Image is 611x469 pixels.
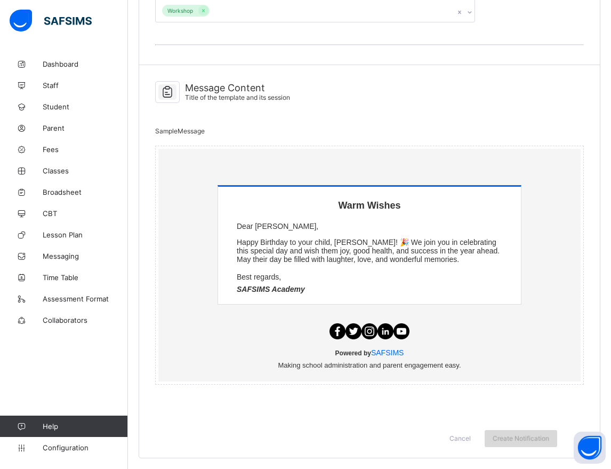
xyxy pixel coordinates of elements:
span: Lesson Plan [43,230,128,239]
a: SAFSIMS [371,348,404,357]
span: Title of the template and its session [185,93,290,101]
p: Dear [PERSON_NAME], [237,222,502,230]
span: Collaborators [43,316,128,324]
span: Message Content [185,82,290,93]
p: Happy Birthday to your child, [PERSON_NAME]! 🎉 We join you in celebrating this special day and wi... [237,238,502,264]
img: instagram_alt.png [361,323,377,339]
span: Help [43,422,127,431]
span: Create Notification [493,434,549,442]
span: Parent [43,124,128,132]
h1: Warm Wishes [237,200,502,211]
span: Cancel [449,434,471,442]
span: Fees [43,145,128,154]
b: SAFSIMS Academy [237,285,305,293]
p: Making school administration and parent engagement easy. [236,361,503,369]
span: Staff [43,81,128,90]
img: facebook_alt.png [329,323,345,339]
img: linkedin_alt.png [377,323,393,339]
span: Dashboard [43,60,128,68]
span: Sample Message [155,127,205,135]
span: Time Table [43,273,128,282]
p: Best regards, [237,271,502,296]
span: Messaging [43,252,128,260]
b: Powered by [335,349,371,357]
span: Configuration [43,443,127,452]
img: youtube_alt.png [393,323,409,339]
span: Classes [43,166,128,175]
span: Student [43,102,128,111]
div: Workshop [162,5,198,17]
img: twitter_alt.png [345,323,361,339]
span: CBT [43,209,128,218]
span: Broadsheet [43,188,128,196]
span: Assessment Format [43,295,128,303]
button: Open asap [574,432,606,464]
img: safsims [10,10,92,32]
